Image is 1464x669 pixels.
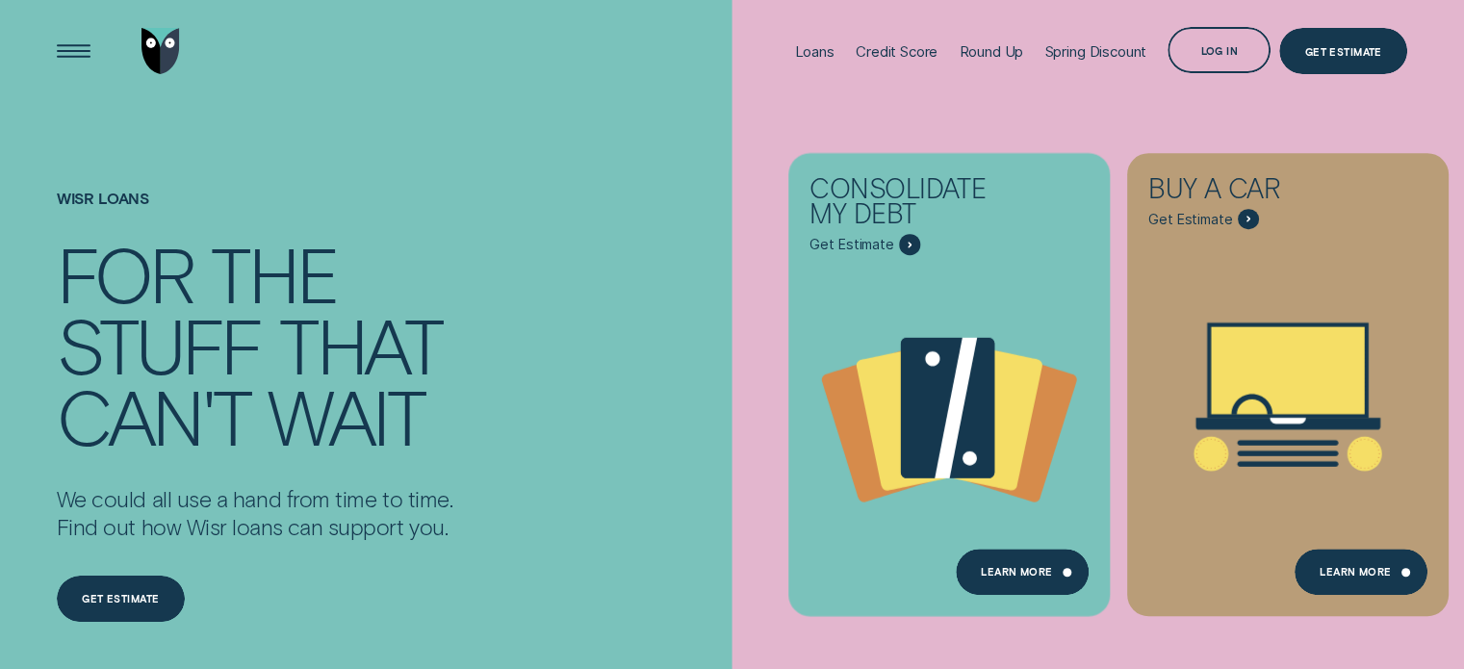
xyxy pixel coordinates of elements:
div: wait [268,379,424,450]
div: Loans [795,42,835,61]
div: For [57,237,193,308]
div: Buy a car [1148,175,1353,209]
div: the [211,237,337,308]
a: Get Estimate [1279,28,1407,74]
button: Log in [1168,27,1271,73]
a: Learn More [1294,549,1426,595]
button: Open Menu [50,28,96,74]
div: Credit Score [856,42,937,61]
div: Consolidate my debt [809,175,1015,235]
div: can't [57,379,250,450]
div: Round Up [959,42,1023,61]
a: Learn more [956,549,1089,595]
a: Get estimate [57,576,185,622]
p: We could all use a hand from time to time. Find out how Wisr loans can support you. [57,485,453,541]
img: Wisr [141,28,180,74]
div: that [279,308,442,379]
div: stuff [57,308,262,379]
span: Get Estimate [809,236,893,253]
div: Spring Discount [1044,42,1146,61]
h4: For the stuff that can't wait [57,237,453,451]
a: Buy a car - Learn more [1127,154,1449,605]
span: Get Estimate [1148,211,1232,228]
h1: Wisr loans [57,190,453,237]
a: Consolidate my debt - Learn more [788,154,1110,605]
